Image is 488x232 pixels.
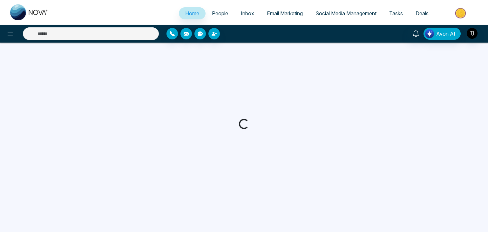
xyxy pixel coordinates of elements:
img: Nova CRM Logo [10,4,48,20]
a: Deals [409,7,435,19]
img: Lead Flow [425,29,434,38]
img: Market-place.gif [438,6,484,20]
span: Social Media Management [315,10,376,17]
img: User Avatar [467,28,478,39]
span: Home [185,10,199,17]
span: Avon AI [436,30,455,38]
span: Email Marketing [267,10,303,17]
a: Inbox [234,7,261,19]
a: People [206,7,234,19]
span: People [212,10,228,17]
a: Social Media Management [309,7,383,19]
a: Email Marketing [261,7,309,19]
span: Deals [416,10,429,17]
span: Tasks [389,10,403,17]
a: Tasks [383,7,409,19]
button: Avon AI [424,28,461,40]
a: Home [179,7,206,19]
span: Inbox [241,10,254,17]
